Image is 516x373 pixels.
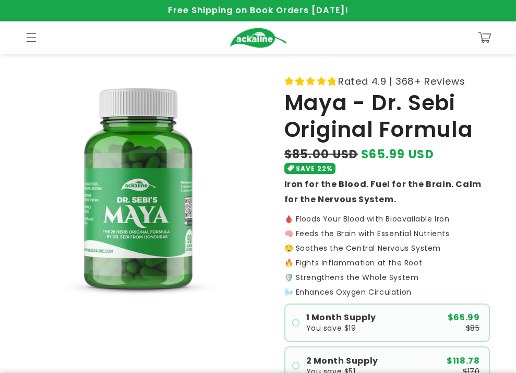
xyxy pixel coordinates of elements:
[284,215,490,266] p: 🩸 Floods Your Blood with Bioavailable Iron 🧠 Feeds the Brain with Essential Nutrients 😌 Soothes t...
[284,178,482,205] strong: Iron for the Blood. Fuel for the Brain. Calm for the Nervous System.
[168,4,349,16] span: Free Shipping on Book Orders [DATE]!
[284,90,490,143] h1: Maya - Dr. Sebi Original Formula
[447,357,479,365] span: $118.78
[230,28,287,48] img: Ackaline
[20,26,43,49] summary: Menu
[284,288,490,296] p: 🌬️ Enhances Oxygen Circulation
[448,313,480,322] span: $65.99
[361,146,434,163] span: $65.99 USD
[26,73,258,305] media-gallery: Gallery Viewer
[284,146,358,163] s: $85.00 USD
[284,274,490,281] p: 🛡️ Strengthens the Whole System
[306,324,356,332] span: You save $19
[466,324,480,332] span: $85
[306,313,376,322] span: 1 Month Supply
[306,357,378,365] span: 2 Month Supply
[296,163,332,174] span: SAVE 22%
[338,73,465,90] span: Rated 4.9 | 368+ Reviews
